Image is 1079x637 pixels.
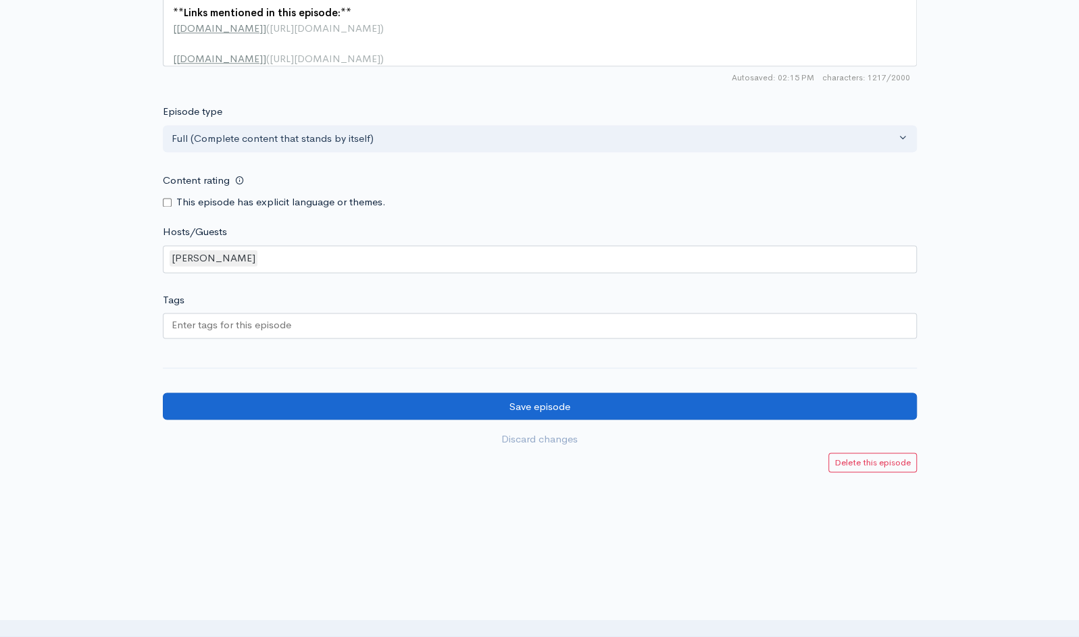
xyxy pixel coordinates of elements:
[172,317,293,333] input: Enter tags for this episode
[266,52,270,65] span: (
[172,131,896,147] div: Full (Complete content that stands by itself)
[163,125,917,153] button: Full (Complete content that stands by itself)
[828,453,917,472] a: Delete this episode
[380,52,384,65] span: )
[266,22,270,34] span: (
[173,22,176,34] span: [
[270,22,380,34] span: [URL][DOMAIN_NAME]
[732,72,814,84] span: Autosaved: 02:15 PM
[263,52,266,65] span: ]
[176,195,386,210] label: This episode has explicit language or themes.
[163,292,184,308] label: Tags
[176,52,263,65] span: [DOMAIN_NAME]
[263,22,266,34] span: ]
[270,52,380,65] span: [URL][DOMAIN_NAME]
[163,104,222,120] label: Episode type
[184,6,341,19] span: Links mentioned in this episode:
[170,250,257,267] div: [PERSON_NAME]
[822,72,910,84] span: 1217/2000
[176,22,263,34] span: [DOMAIN_NAME]
[163,425,917,453] a: Discard changes
[834,456,911,467] small: Delete this episode
[163,167,230,195] label: Content rating
[173,52,176,65] span: [
[380,22,384,34] span: )
[163,392,917,420] input: Save episode
[163,224,227,240] label: Hosts/Guests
